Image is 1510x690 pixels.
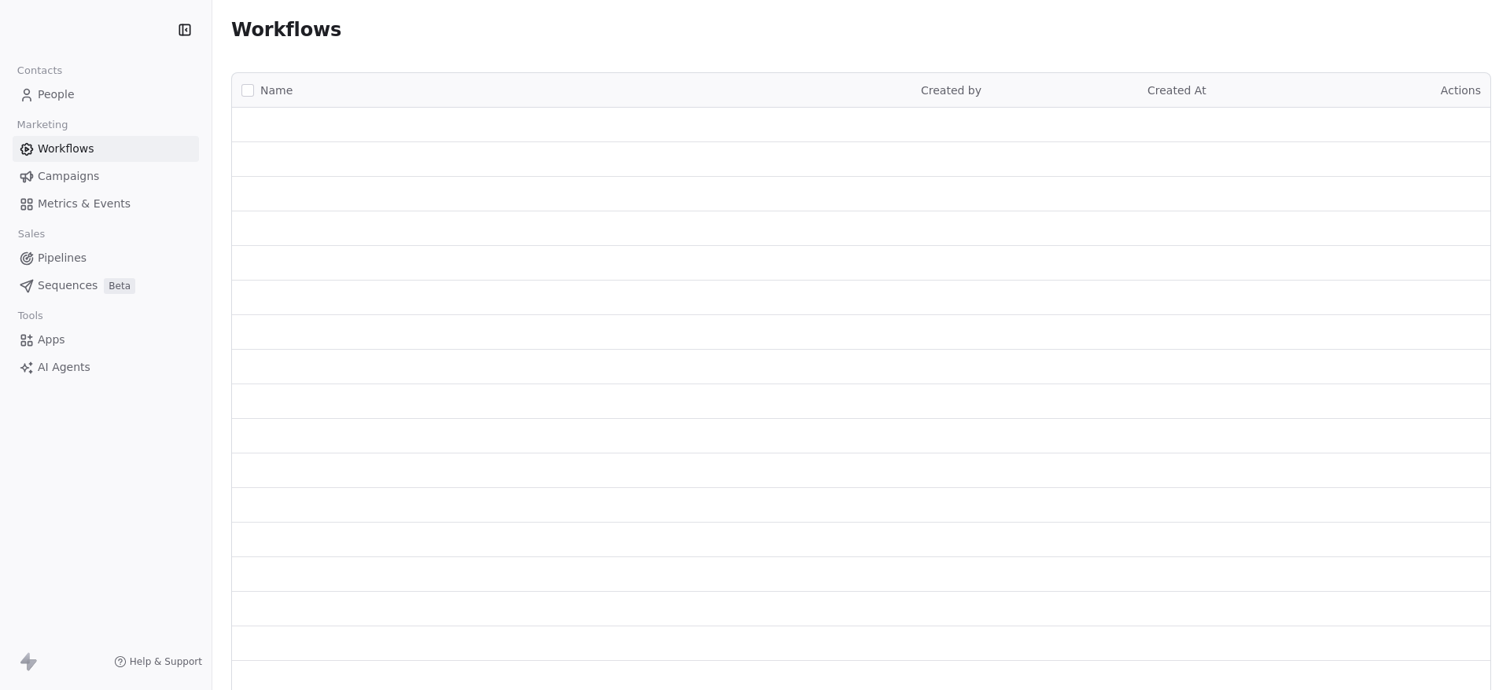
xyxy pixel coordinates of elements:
span: Workflows [231,19,341,41]
span: Created by [921,84,981,97]
span: Created At [1147,84,1206,97]
span: AI Agents [38,359,90,376]
a: Campaigns [13,163,199,189]
span: Campaigns [38,168,99,185]
span: People [38,86,75,103]
span: Tools [11,304,50,328]
a: Apps [13,327,199,353]
span: Sequences [38,277,98,294]
span: Apps [38,332,65,348]
a: People [13,82,199,108]
a: SequencesBeta [13,273,199,299]
a: Help & Support [114,655,202,668]
span: Marketing [10,113,75,137]
a: Metrics & Events [13,191,199,217]
span: Actions [1441,84,1481,97]
span: Contacts [10,59,69,83]
a: Pipelines [13,245,199,271]
span: Pipelines [38,250,87,266]
span: Name [260,83,293,99]
a: Workflows [13,136,199,162]
span: Help & Support [130,655,202,668]
span: Sales [11,222,52,246]
a: AI Agents [13,354,199,380]
span: Beta [104,278,135,294]
span: Workflows [38,141,94,157]
span: Metrics & Events [38,196,131,212]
